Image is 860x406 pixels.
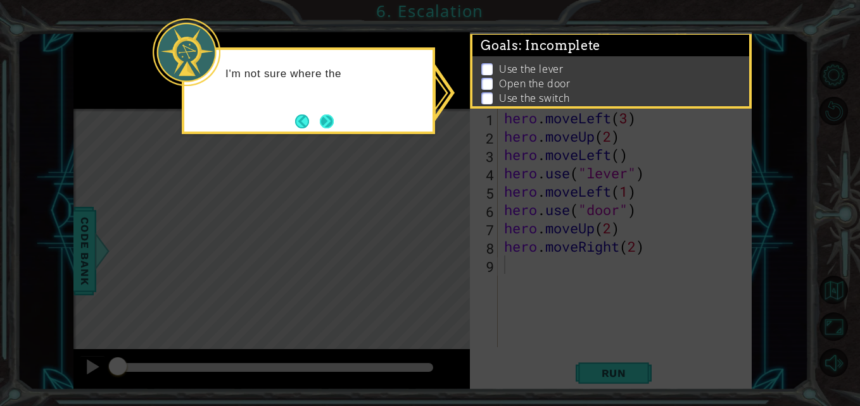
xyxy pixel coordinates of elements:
p: I'm not sure where the [225,67,424,81]
p: Use the switch [499,91,570,105]
span: : Incomplete [519,38,600,53]
button: Back [295,114,320,128]
button: Next [320,114,334,128]
p: Get to the exit [499,106,568,120]
p: Open the door [499,77,570,90]
p: Use the lever [499,62,563,76]
span: Goals [481,38,600,54]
